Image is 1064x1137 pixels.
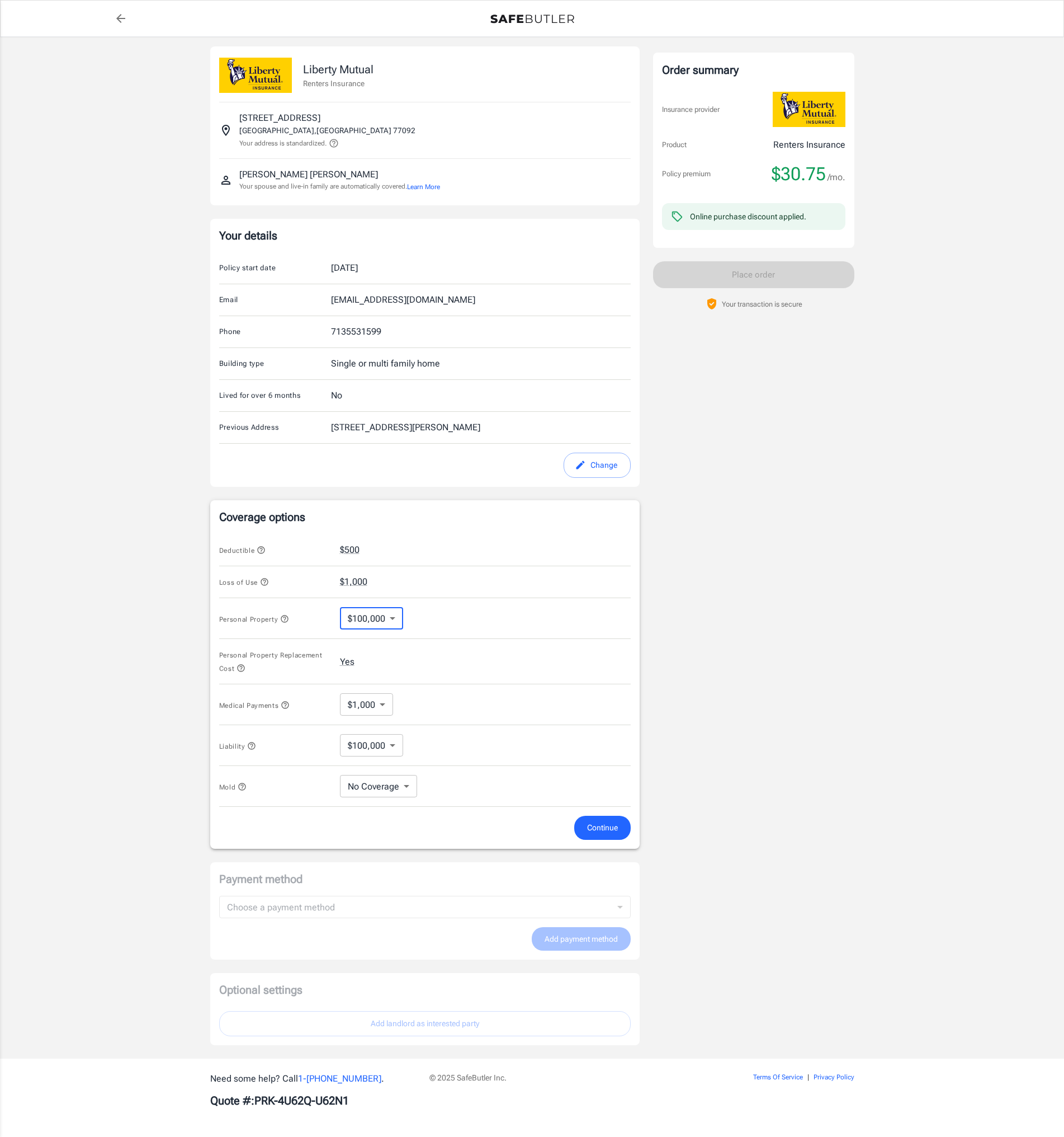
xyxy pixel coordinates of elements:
p: Phone [219,326,331,337]
div: Order summary [662,62,845,78]
p: Your spouse and live-in family are automatically covered. [239,181,440,192]
div: No Coverage [340,775,417,797]
span: Continue [587,821,618,835]
p: Renters Insurance [303,78,373,89]
a: 1-[PHONE_NUMBER] [298,1073,381,1084]
button: Deductible [219,543,266,557]
span: Mold [219,783,247,791]
a: Privacy Policy [814,1073,854,1081]
img: Liberty Mutual [219,58,292,93]
p: Coverage options [219,509,631,525]
button: Liability [219,739,257,753]
p: Insurance provider [662,104,720,115]
span: | [807,1073,809,1081]
div: [DATE] [331,261,358,275]
span: Loss of Use [219,579,269,586]
span: $30.75 [772,163,826,185]
button: Personal Property [219,612,289,626]
p: Your details [219,228,631,243]
a: back to quotes [110,7,132,30]
span: Personal Property Replacement Cost [219,651,323,673]
p: Your transaction is secure [722,299,802,309]
button: $1,000 [340,575,367,589]
p: Lived for over 6 months [219,390,331,401]
div: Online purchase discount applied. [690,211,806,222]
p: Your address is standardized. [239,138,327,148]
button: Continue [574,816,631,840]
button: edit [564,453,631,478]
p: Liberty Mutual [303,61,373,78]
img: Liberty Mutual [773,92,845,127]
p: © 2025 SafeButler Inc. [429,1072,690,1083]
p: Policy premium [662,168,711,180]
p: [STREET_ADDRESS] [239,111,320,125]
svg: Insured address [219,124,233,137]
p: [PERSON_NAME] [PERSON_NAME] [239,168,378,181]
div: [EMAIL_ADDRESS][DOMAIN_NAME] [331,293,475,307]
div: $100,000 [340,607,403,629]
div: $1,000 [340,693,393,716]
button: Yes [340,655,354,669]
img: Back to quotes [490,15,574,24]
b: Quote #: PRK-4U62Q-U62N1 [210,1094,349,1107]
p: Need some help? Call . [210,1072,416,1086]
p: Email [219,294,331,306]
span: Liability [219,743,257,750]
p: Previous Address [219,422,331,433]
button: $500 [340,543,360,557]
span: /mo. [827,170,845,185]
a: Terms Of Service [753,1073,803,1081]
p: Building type [219,358,331,369]
p: Product [662,139,687,151]
p: Renters Insurance [773,138,845,152]
div: Single or multi family home [331,357,440,370]
span: Personal Property [219,616,289,623]
button: Mold [219,780,247,793]
button: Medical Payments [219,698,290,712]
span: Deductible [219,547,266,555]
button: Learn More [407,182,440,192]
span: Medical Payments [219,702,290,710]
svg: Insured person [219,173,233,187]
p: [GEOGRAPHIC_DATA] , [GEOGRAPHIC_DATA] 77092 [239,125,415,136]
p: Policy start date [219,262,331,274]
div: 7135531599 [331,325,381,339]
div: $100,000 [340,734,403,757]
div: No [331,389,342,402]
div: [STREET_ADDRESS][PERSON_NAME] [331,421,480,434]
button: Personal Property Replacement Cost [219,648,331,675]
button: Loss of Use [219,575,269,589]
